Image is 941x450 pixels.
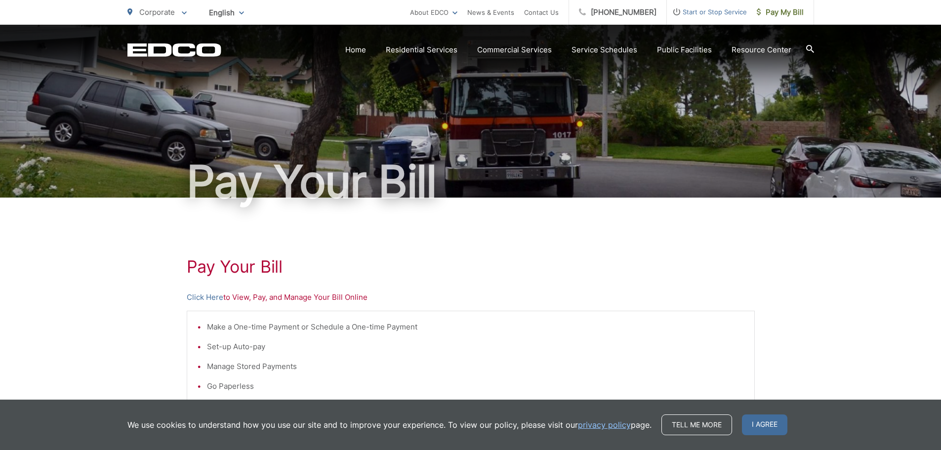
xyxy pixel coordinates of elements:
[139,7,175,17] span: Corporate
[742,414,787,435] span: I agree
[524,6,559,18] a: Contact Us
[127,419,652,431] p: We use cookies to understand how you use our site and to improve your experience. To view our pol...
[187,291,223,303] a: Click Here
[661,414,732,435] a: Tell me more
[386,44,457,56] a: Residential Services
[207,361,744,372] li: Manage Stored Payments
[477,44,552,56] a: Commercial Services
[207,321,744,333] li: Make a One-time Payment or Schedule a One-time Payment
[187,257,755,277] h1: Pay Your Bill
[345,44,366,56] a: Home
[467,6,514,18] a: News & Events
[127,157,814,206] h1: Pay Your Bill
[657,44,712,56] a: Public Facilities
[127,43,221,57] a: EDCD logo. Return to the homepage.
[410,6,457,18] a: About EDCO
[207,380,744,392] li: Go Paperless
[578,419,631,431] a: privacy policy
[202,4,251,21] span: English
[207,341,744,353] li: Set-up Auto-pay
[572,44,637,56] a: Service Schedules
[757,6,804,18] span: Pay My Bill
[732,44,791,56] a: Resource Center
[187,291,755,303] p: to View, Pay, and Manage Your Bill Online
